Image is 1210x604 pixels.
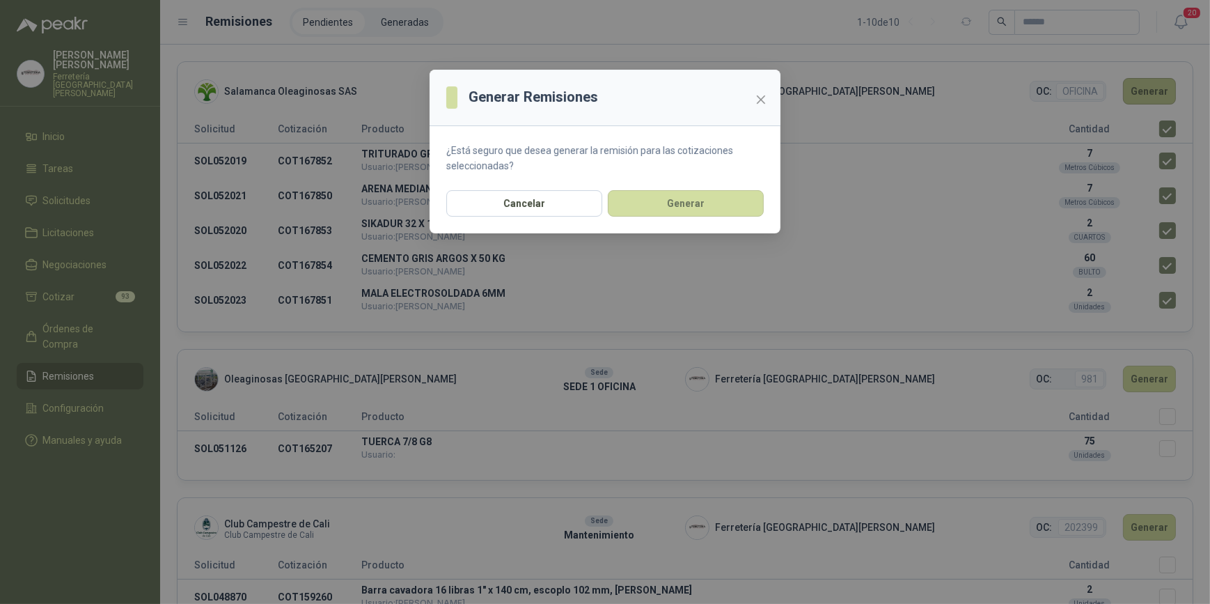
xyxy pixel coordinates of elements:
h3: Generar Remisiones [469,86,598,108]
button: Generar [608,190,764,217]
button: Close [750,88,772,111]
span: close [755,94,767,105]
p: ¿Está seguro que desea generar la remisión para las cotizaciones seleccionadas? [446,143,764,173]
button: Cancelar [446,190,602,217]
